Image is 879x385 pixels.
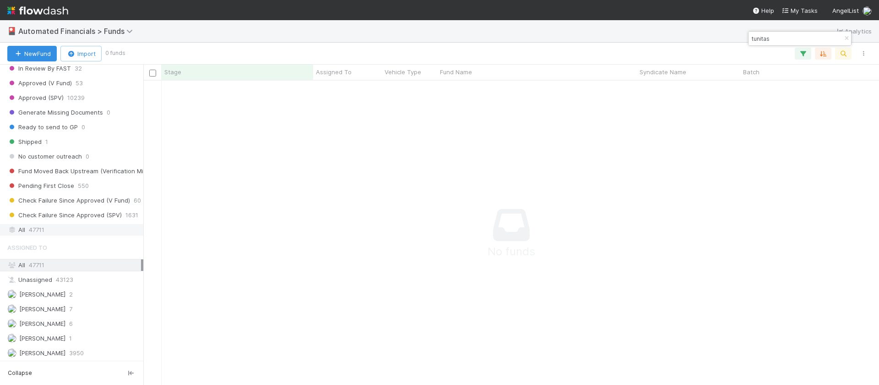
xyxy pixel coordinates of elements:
span: 0 [107,107,110,118]
span: Automated Financials > Funds [18,27,137,36]
span: Generate Missing Documents [7,107,103,118]
span: [PERSON_NAME] [19,335,65,342]
span: In Review By FAST [7,63,71,74]
span: 43123 [56,274,73,286]
span: 🎴 [7,27,16,35]
span: Stage [164,67,181,77]
span: Fund Name [440,67,472,77]
span: [PERSON_NAME] [19,349,65,357]
span: 1 [45,136,48,148]
span: [PERSON_NAME] [19,305,65,313]
span: 10239 [67,92,85,104]
span: No customer outreach [7,151,82,162]
span: Assigned To [316,67,352,77]
span: Syndicate Name [640,67,686,77]
span: 6 [69,318,73,330]
span: 47711 [29,224,44,236]
span: Collapse [8,369,32,377]
span: 53 [76,77,83,89]
span: Assigned To [7,238,47,257]
span: Fund Moved Back Upstream (Verification Miss) [7,165,152,177]
span: [PERSON_NAME] [19,320,65,327]
span: Batch [743,67,760,77]
button: Import [60,46,102,61]
a: Analytics [836,26,872,37]
img: avatar_a3f4375a-141d-47ac-a212-32189532ae09.png [7,304,16,313]
span: 1 [69,333,72,344]
img: logo-inverted-e16ddd16eac7371096b0.svg [7,3,68,18]
div: Unassigned [7,274,141,286]
img: avatar_574f8970-b283-40ff-a3d7-26909d9947cc.png [7,348,16,357]
span: 2 [69,289,73,300]
div: Help [752,6,774,15]
span: 60 [134,195,141,206]
span: [PERSON_NAME] [19,291,65,298]
span: My Tasks [781,7,818,14]
span: 0 [86,151,89,162]
span: Ready to send to GP [7,121,78,133]
input: Search... [750,33,841,44]
img: avatar_df83acd9-d480-4d6e-a150-67f005a3ea0d.png [7,290,16,299]
img: avatar_dbacaa61-7a5b-4cd3-8dce-10af25fe9829.png [7,319,16,328]
span: Shipped [7,136,42,148]
span: 550 [78,180,89,192]
div: All [7,259,141,271]
span: Check Failure Since Approved (SPV) [7,209,122,221]
div: All [7,224,141,236]
small: 0 funds [105,49,125,57]
span: 0 [81,121,85,133]
span: Vehicle Type [385,67,421,77]
span: Pending First Close [7,180,74,192]
span: 1631 [125,209,138,221]
img: avatar_6cb813a7-f212-4ca3-9382-463c76e0b247.png [863,6,872,16]
button: NewFund [7,46,57,61]
span: AngelList [832,7,859,14]
span: 47711 [29,261,44,269]
span: Approved (SPV) [7,92,64,104]
img: avatar_0eb624cc-0333-4941-8870-37d0368512e2.png [7,334,16,343]
span: 3950 [69,347,84,359]
span: 7 [69,303,72,315]
span: 32 [75,63,82,74]
input: Toggle All Rows Selected [149,70,156,77]
span: Check Failure Since Approved (V Fund) [7,195,130,206]
span: Approved (V Fund) [7,77,72,89]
